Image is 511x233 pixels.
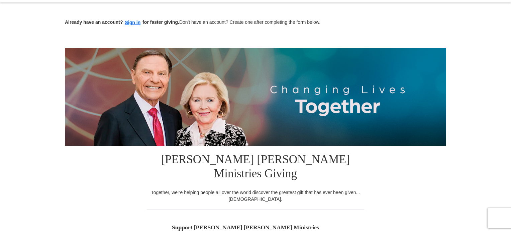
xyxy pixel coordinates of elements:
[123,19,143,26] button: Sign in
[65,19,179,25] strong: Already have an account? for faster giving.
[172,224,339,231] h5: Support [PERSON_NAME] [PERSON_NAME] Ministries
[65,19,446,26] p: Don't have an account? Create one after completing the form below.
[147,189,364,202] div: Together, we're helping people all over the world discover the greatest gift that has ever been g...
[147,146,364,189] h1: [PERSON_NAME] [PERSON_NAME] Ministries Giving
